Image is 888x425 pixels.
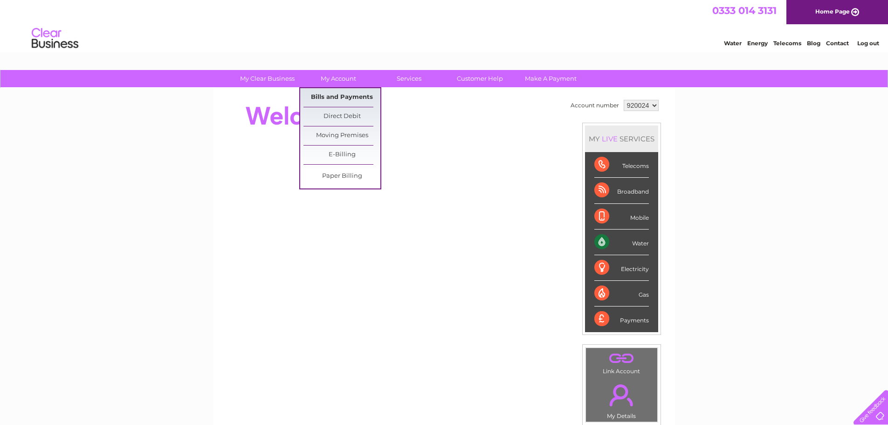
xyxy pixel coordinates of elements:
[300,70,377,87] a: My Account
[594,307,649,332] div: Payments
[712,5,777,16] a: 0333 014 3131
[303,107,380,126] a: Direct Debit
[568,98,621,113] td: Account number
[773,40,801,47] a: Telecoms
[594,255,649,281] div: Electricity
[594,152,649,178] div: Telecoms
[303,126,380,145] a: Moving Premises
[229,70,306,87] a: My Clear Business
[724,40,742,47] a: Water
[585,376,658,422] td: My Details
[224,5,665,45] div: Clear Business is a trading name of Verastar Limited (registered in [GEOGRAPHIC_DATA] No. 3667643...
[594,204,649,230] div: Mobile
[585,348,658,377] td: Link Account
[441,70,518,87] a: Customer Help
[857,40,879,47] a: Log out
[512,70,589,87] a: Make A Payment
[31,24,79,53] img: logo.png
[807,40,820,47] a: Blog
[588,350,655,367] a: .
[594,230,649,255] div: Water
[594,178,649,203] div: Broadband
[303,146,380,164] a: E-Billing
[303,167,380,186] a: Paper Billing
[371,70,447,87] a: Services
[594,281,649,307] div: Gas
[826,40,849,47] a: Contact
[588,379,655,411] a: .
[600,134,620,143] div: LIVE
[585,125,658,152] div: MY SERVICES
[747,40,768,47] a: Energy
[303,88,380,107] a: Bills and Payments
